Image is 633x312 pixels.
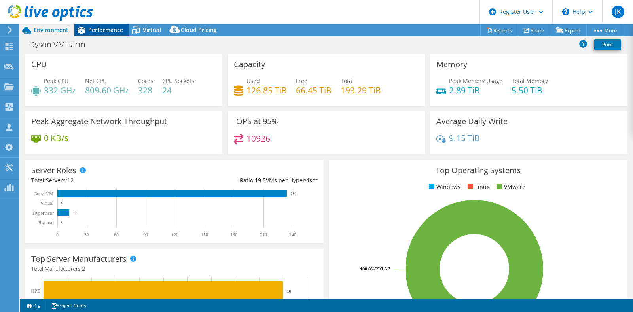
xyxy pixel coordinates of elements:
[56,232,59,238] text: 0
[138,86,153,95] h4: 328
[234,60,265,69] h3: Capacity
[143,26,161,34] span: Virtual
[296,77,307,85] span: Free
[594,39,621,50] a: Print
[246,86,287,95] h4: 126.85 TiB
[495,183,525,191] li: VMware
[84,232,89,238] text: 30
[246,77,260,85] span: Used
[61,220,63,224] text: 0
[34,191,53,197] text: Guest VM
[586,24,623,36] a: More
[360,266,375,272] tspan: 100.0%
[61,201,63,205] text: 0
[40,200,54,206] text: Virtual
[31,166,76,175] h3: Server Roles
[34,26,68,34] span: Environment
[82,265,85,272] span: 2
[291,191,296,195] text: 234
[341,77,354,85] span: Total
[67,176,74,184] span: 12
[234,117,278,126] h3: IOPS at 95%
[436,60,467,69] h3: Memory
[85,77,107,85] span: Net CPU
[31,60,47,69] h3: CPU
[44,134,68,142] h4: 0 KB/s
[335,166,622,175] h3: Top Operating Systems
[246,134,270,143] h4: 10926
[260,232,267,238] text: 210
[31,176,174,185] div: Total Servers:
[375,266,390,272] tspan: ESXi 6.7
[480,24,518,36] a: Reports
[449,86,502,95] h4: 2.89 TiB
[289,232,296,238] text: 240
[26,40,98,49] h1: Dyson VM Farm
[162,86,194,95] h4: 24
[162,77,194,85] span: CPU Sockets
[449,134,480,142] h4: 9.15 TiB
[88,26,123,34] span: Performance
[287,289,292,293] text: 10
[562,8,569,15] svg: \n
[37,220,53,225] text: Physical
[612,6,624,18] span: JK
[518,24,550,36] a: Share
[512,86,548,95] h4: 5.50 TiB
[449,77,502,85] span: Peak Memory Usage
[143,232,148,238] text: 90
[427,183,461,191] li: Windows
[85,86,129,95] h4: 809.60 GHz
[32,210,54,216] text: Hypervisor
[512,77,548,85] span: Total Memory
[138,77,153,85] span: Cores
[296,86,332,95] h4: 66.45 TiB
[31,265,318,273] h4: Total Manufacturers:
[21,301,46,310] a: 2
[181,26,217,34] span: Cloud Pricing
[550,24,587,36] a: Export
[341,86,381,95] h4: 193.29 TiB
[114,232,119,238] text: 60
[31,288,40,294] text: HPE
[171,232,178,238] text: 120
[255,176,266,184] span: 19.5
[44,86,76,95] h4: 332 GHz
[201,232,208,238] text: 150
[174,176,318,185] div: Ratio: VMs per Hypervisor
[31,117,167,126] h3: Peak Aggregate Network Throughput
[45,301,92,310] a: Project Notes
[73,211,77,215] text: 12
[466,183,489,191] li: Linux
[31,255,127,263] h3: Top Server Manufacturers
[44,77,68,85] span: Peak CPU
[436,117,508,126] h3: Average Daily Write
[230,232,237,238] text: 180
